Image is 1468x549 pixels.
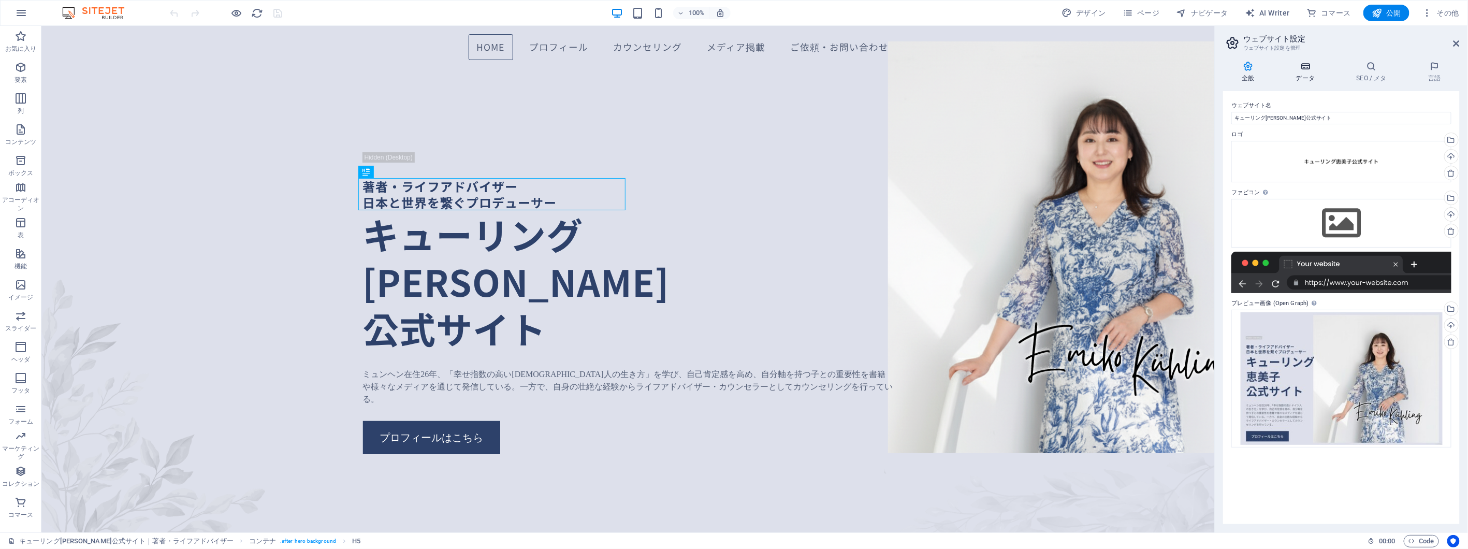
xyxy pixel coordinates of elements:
[1363,5,1409,21] button: 公開
[280,535,336,547] span: . after-hero-background
[18,231,24,239] p: 表
[1245,8,1290,18] span: AI Writer
[1057,5,1110,21] button: デザイン
[11,355,30,364] p: ヘッダ
[11,386,30,395] p: フッタ
[1306,8,1351,18] span: コマース
[5,45,37,53] p: お気に入り
[249,535,276,547] span: クリックして選択し、ダブルクリックして編集します
[1277,61,1338,83] h4: データ
[1231,141,1451,182] div: Logo_kyu-MG3xPDvWVtwkfGeTW1Yrbw.png
[1408,535,1434,547] span: Code
[1231,99,1451,112] label: ウェブサイト名
[8,511,33,519] p: コマース
[1231,310,1451,447] div: kuhlingemikotop-wt1MkwNzRQ3OYekD_TtE8A.jpg
[1243,34,1460,44] h2: ウェブサイト設定
[252,7,264,19] i: ページのリロード
[18,107,24,115] p: 列
[673,7,710,19] button: 100%
[8,293,33,301] p: イメージ
[1223,61,1277,83] h4: 全般
[5,324,37,333] p: スライダー
[8,535,234,547] a: クリックして選択をキャンセルし、ダブルクリックしてページを開きます
[249,535,361,547] nav: breadcrumb
[1231,128,1451,141] label: ロゴ
[1422,8,1459,18] span: その他
[251,7,264,19] button: reload
[1447,535,1460,547] button: Usercentrics
[230,7,243,19] button: プレビューモードを終了して編集を続けるには、ここをクリックしてください
[1231,297,1451,310] label: プレビュー画像 (Open Graph)
[60,7,137,19] img: Editor Logo
[14,262,27,270] p: 機能
[1172,5,1232,21] button: ナビゲータ
[8,169,33,177] p: ボックス
[1302,5,1355,21] button: コマース
[1231,186,1451,199] label: ファビコン
[716,8,725,18] i: サイズ変更時に、選択した端末にあわせてズームレベルを自動調整します。
[14,76,27,84] p: 要素
[2,480,40,488] p: コレクション
[352,535,360,547] span: クリックして選択し、ダブルクリックして編集します
[1338,61,1410,83] h4: SEO / メタ
[1243,44,1439,53] h3: ウェブサイト設定を管理
[689,7,705,19] h6: 100%
[8,417,33,426] p: フォーム
[1379,535,1395,547] span: 00 00
[1231,199,1451,248] div: ファイルマネージャやストック写真からファイルを選択するか、ファイルをアップロードする
[1118,5,1164,21] button: ページ
[1368,535,1396,547] h6: セッション時間
[1231,112,1451,124] input: 名前...
[1176,8,1228,18] span: ナビゲータ
[1404,535,1439,547] button: Code
[1123,8,1160,18] span: ページ
[1409,61,1460,83] h4: 言語
[1372,8,1401,18] span: 公開
[5,138,37,146] p: コンテンツ
[1418,5,1463,21] button: その他
[1386,537,1388,545] span: :
[1241,5,1294,21] button: AI Writer
[1062,8,1106,18] span: デザイン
